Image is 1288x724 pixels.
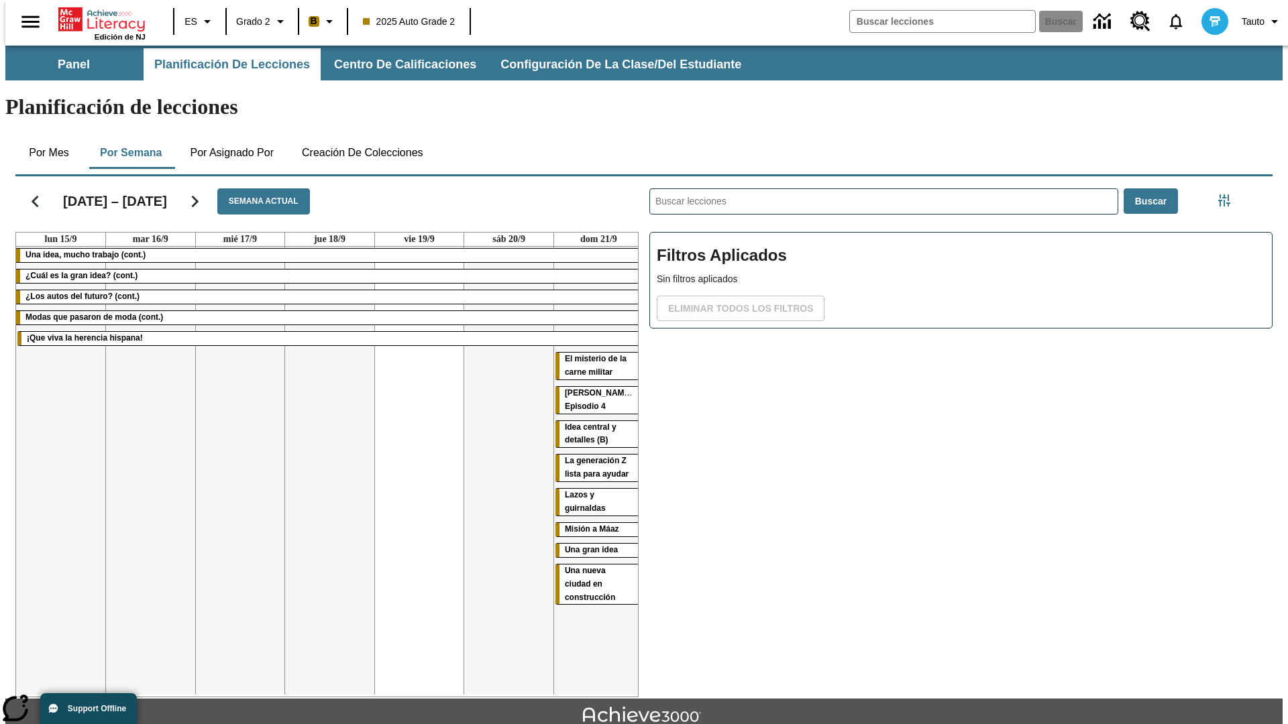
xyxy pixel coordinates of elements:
[179,137,284,169] button: Por asignado por
[221,233,260,246] a: 17 de septiembre de 2025
[490,48,752,80] button: Configuración de la clase/del estudiante
[1122,3,1159,40] a: Centro de recursos, Se abrirá en una pestaña nueva.
[144,48,321,80] button: Planificación de lecciones
[58,6,146,33] a: Portada
[89,137,172,169] button: Por semana
[1193,4,1236,39] button: Escoja un nuevo avatar
[555,523,642,536] div: Misión a Máaz
[565,456,629,479] span: La generación Z lista para ayudar
[490,233,528,246] a: 20 de septiembre de 2025
[650,189,1118,214] input: Buscar lecciones
[578,233,620,246] a: 21 de septiembre de 2025
[178,9,221,34] button: Lenguaje: ES, Selecciona un idioma
[16,311,643,324] div: Modas que pasaron de moda (cont.)
[5,48,753,80] div: Subbarra de navegación
[17,332,642,345] div: ¡Que viva la herencia hispana!
[363,15,455,29] span: 2025 Auto Grade 2
[555,387,642,414] div: Elena Menope: Episodio 4
[58,5,146,41] div: Portada
[16,290,643,304] div: ¿Los autos del futuro? (cont.)
[401,233,437,246] a: 19 de septiembre de 2025
[16,269,643,283] div: ¿Cuál es la gran idea? (cont.)
[95,33,146,41] span: Edición de NJ
[565,524,619,534] span: Misión a Máaz
[323,48,487,80] button: Centro de calificaciones
[25,312,163,322] span: Modas que pasaron de moda (cont.)
[850,11,1035,32] input: Buscar campo
[236,15,270,29] span: Grado 2
[639,171,1273,697] div: Buscar
[27,333,143,343] span: ¡Que viva la herencia hispana!
[178,184,212,219] button: Seguir
[5,95,1283,119] h1: Planificación de lecciones
[25,271,138,280] span: ¿Cuál es la gran idea? (cont.)
[291,137,434,169] button: Creación de colecciones
[565,388,635,411] span: Elena Menope: Episodio 4
[42,233,80,246] a: 15 de septiembre de 2025
[303,9,343,34] button: Boost El color de la clase es anaranjado claro. Cambiar el color de la clase.
[5,171,639,697] div: Calendario
[1211,187,1238,214] button: Menú lateral de filtros
[7,48,141,80] button: Panel
[1124,188,1178,215] button: Buscar
[1236,9,1288,34] button: Perfil/Configuración
[68,704,126,713] span: Support Offline
[15,137,83,169] button: Por mes
[565,566,615,602] span: Una nueva ciudad en construcción
[555,489,642,516] div: Lazos y guirnaldas
[1242,15,1265,29] span: Tauto
[565,354,627,377] span: El misterio de la carne militar
[63,193,167,209] h2: [DATE] – [DATE]
[649,232,1273,328] div: Filtros Aplicados
[1201,8,1228,35] img: avatar image
[565,545,618,554] span: Una gran idea
[311,233,348,246] a: 18 de septiembre de 2025
[657,239,1265,272] h2: Filtros Aplicados
[555,421,642,448] div: Idea central y detalles (B)
[11,2,50,42] button: Abrir el menú lateral
[130,233,171,246] a: 16 de septiembre de 2025
[1159,4,1193,39] a: Notificaciones
[25,292,140,301] span: ¿Los autos del futuro? (cont.)
[5,46,1283,80] div: Subbarra de navegación
[311,13,317,29] span: B
[565,422,616,445] span: Idea central y detalles (B)
[555,544,642,557] div: Una gran idea
[40,693,137,724] button: Support Offline
[184,15,197,29] span: ES
[555,353,642,379] div: El misterio de la carne militar
[16,249,643,262] div: Una idea, mucho trabajo (cont.)
[657,272,1265,286] p: Sin filtros aplicados
[18,184,52,219] button: Regresar
[231,9,294,34] button: Grado: Grado 2, Elige un grado
[555,455,642,481] div: La generación Z lista para ayudar
[565,490,606,513] span: Lazos y guirnaldas
[555,564,642,605] div: Una nueva ciudad en construcción
[1085,3,1122,40] a: Centro de información
[25,250,146,259] span: Una idea, mucho trabajo (cont.)
[217,188,310,215] button: Semana actual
